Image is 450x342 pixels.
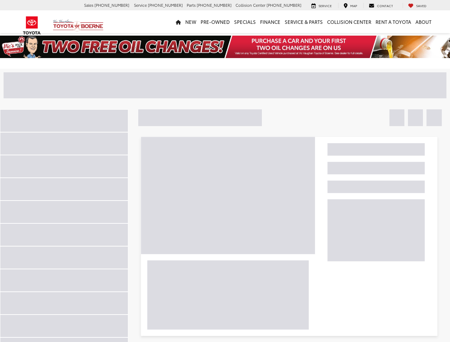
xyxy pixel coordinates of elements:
[197,2,232,8] span: [PHONE_NUMBER]
[198,10,232,33] a: Pre-Owned
[338,3,362,9] a: Map
[413,10,434,33] a: About
[232,10,258,33] a: Specials
[134,2,147,8] span: Service
[319,3,332,8] span: Service
[84,2,93,8] span: Sales
[94,2,129,8] span: [PHONE_NUMBER]
[363,3,398,9] a: Contact
[148,2,183,8] span: [PHONE_NUMBER]
[350,3,357,8] span: Map
[403,3,432,9] a: My Saved Vehicles
[325,10,373,33] a: Collision Center
[416,3,426,8] span: Saved
[236,2,265,8] span: Collision Center
[306,3,337,9] a: Service
[258,10,283,33] a: Finance
[187,2,196,8] span: Parts
[19,14,45,37] img: Toyota
[377,3,393,8] span: Contact
[53,19,104,32] img: Vic Vaughan Toyota of Boerne
[267,2,301,8] span: [PHONE_NUMBER]
[183,10,198,33] a: New
[174,10,183,33] a: Home
[283,10,325,33] a: Service & Parts: Opens in a new tab
[373,10,413,33] a: Rent a Toyota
